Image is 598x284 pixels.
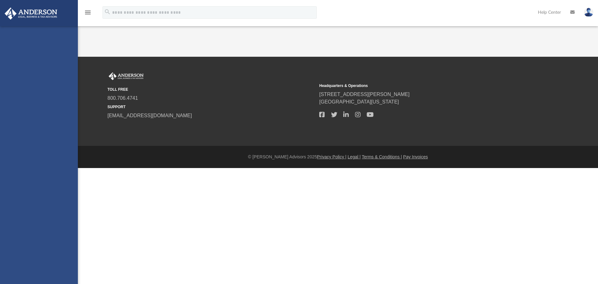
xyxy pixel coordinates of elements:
a: 800.706.4741 [107,95,138,101]
a: Terms & Conditions | [362,154,402,159]
a: [GEOGRAPHIC_DATA][US_STATE] [319,99,399,104]
a: Privacy Policy | [317,154,347,159]
a: menu [84,12,92,16]
i: search [104,8,111,15]
i: menu [84,9,92,16]
small: SUPPORT [107,104,315,110]
a: Pay Invoices [403,154,428,159]
a: [STREET_ADDRESS][PERSON_NAME] [319,92,410,97]
img: Anderson Advisors Platinum Portal [3,7,59,20]
small: Headquarters & Operations [319,83,527,89]
a: [EMAIL_ADDRESS][DOMAIN_NAME] [107,113,192,118]
img: User Pic [584,8,593,17]
a: Legal | [348,154,361,159]
img: Anderson Advisors Platinum Portal [107,72,145,80]
div: © [PERSON_NAME] Advisors 2025 [78,154,598,160]
small: TOLL FREE [107,87,315,92]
